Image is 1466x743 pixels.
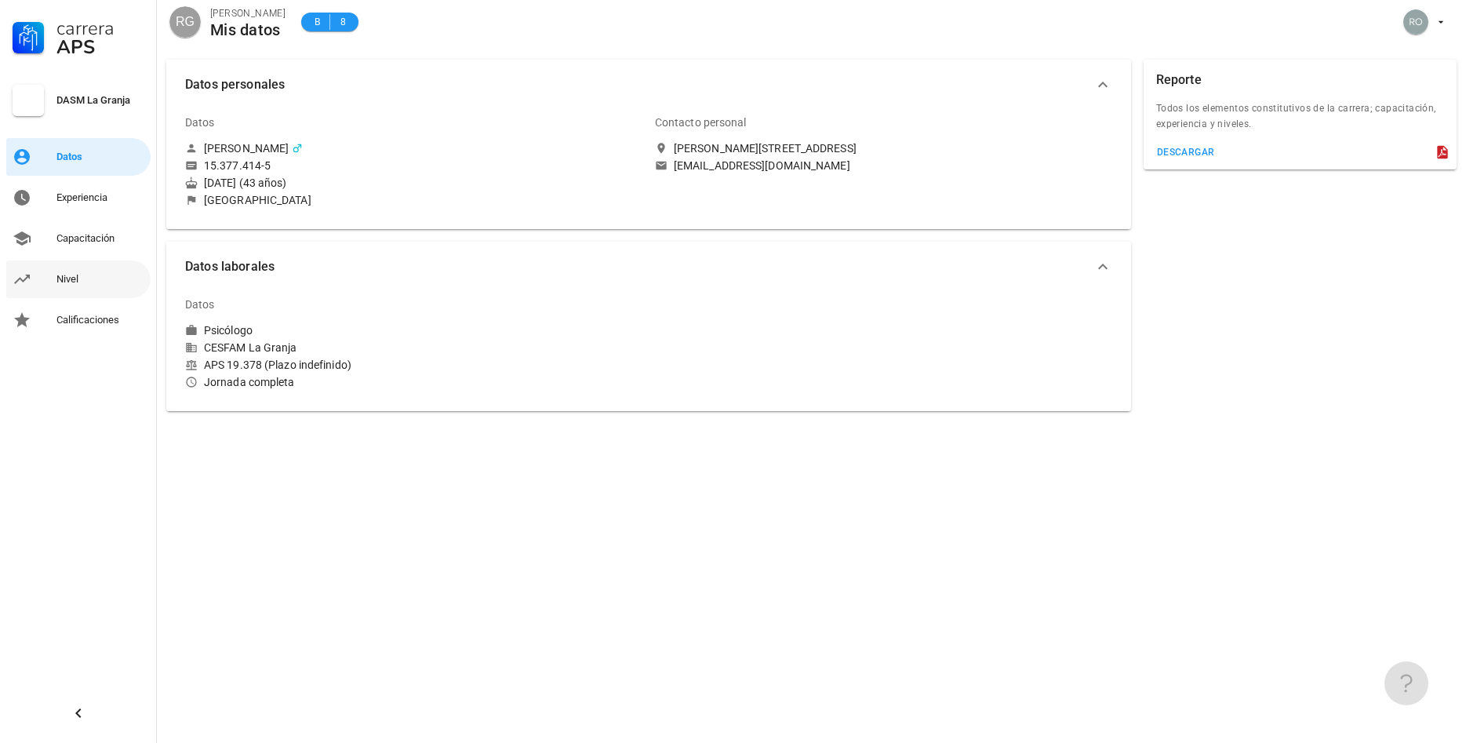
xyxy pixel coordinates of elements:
[1403,9,1428,35] div: avatar
[56,151,144,163] div: Datos
[1156,60,1202,100] div: Reporte
[674,141,857,155] div: [PERSON_NAME][STREET_ADDRESS]
[1144,100,1457,141] div: Todos los elementos constitutivos de la carrera; capacitación, experiencia y niveles.
[166,60,1131,110] button: Datos personales
[336,14,349,30] span: 8
[166,242,1131,292] button: Datos laborales
[204,158,271,173] div: 15.377.414-5
[56,232,144,245] div: Capacitación
[185,176,642,190] div: [DATE] (43 años)
[655,141,1112,155] a: [PERSON_NAME][STREET_ADDRESS]
[6,179,151,217] a: Experiencia
[185,104,215,141] div: Datos
[185,74,1093,96] span: Datos personales
[185,358,642,372] div: APS 19.378 (Plazo indefinido)
[204,193,311,207] div: [GEOGRAPHIC_DATA]
[56,19,144,38] div: Carrera
[210,5,286,21] div: [PERSON_NAME]
[185,286,215,323] div: Datos
[56,94,144,107] div: DASM La Granja
[6,138,151,176] a: Datos
[56,38,144,56] div: APS
[185,375,642,389] div: Jornada completa
[6,260,151,298] a: Nivel
[56,191,144,204] div: Experiencia
[204,323,253,337] div: Psicólogo
[204,141,289,155] div: [PERSON_NAME]
[56,314,144,326] div: Calificaciones
[1150,141,1221,163] button: descargar
[6,301,151,339] a: Calificaciones
[655,104,747,141] div: Contacto personal
[185,341,642,355] div: CESFAM La Granja
[6,220,151,257] a: Capacitación
[674,158,850,173] div: [EMAIL_ADDRESS][DOMAIN_NAME]
[210,21,286,38] div: Mis datos
[1156,147,1215,158] div: descargar
[185,256,1093,278] span: Datos laborales
[311,14,323,30] span: B
[169,6,201,38] div: avatar
[56,273,144,286] div: Nivel
[176,6,195,38] span: RG
[655,158,1112,173] a: [EMAIL_ADDRESS][DOMAIN_NAME]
